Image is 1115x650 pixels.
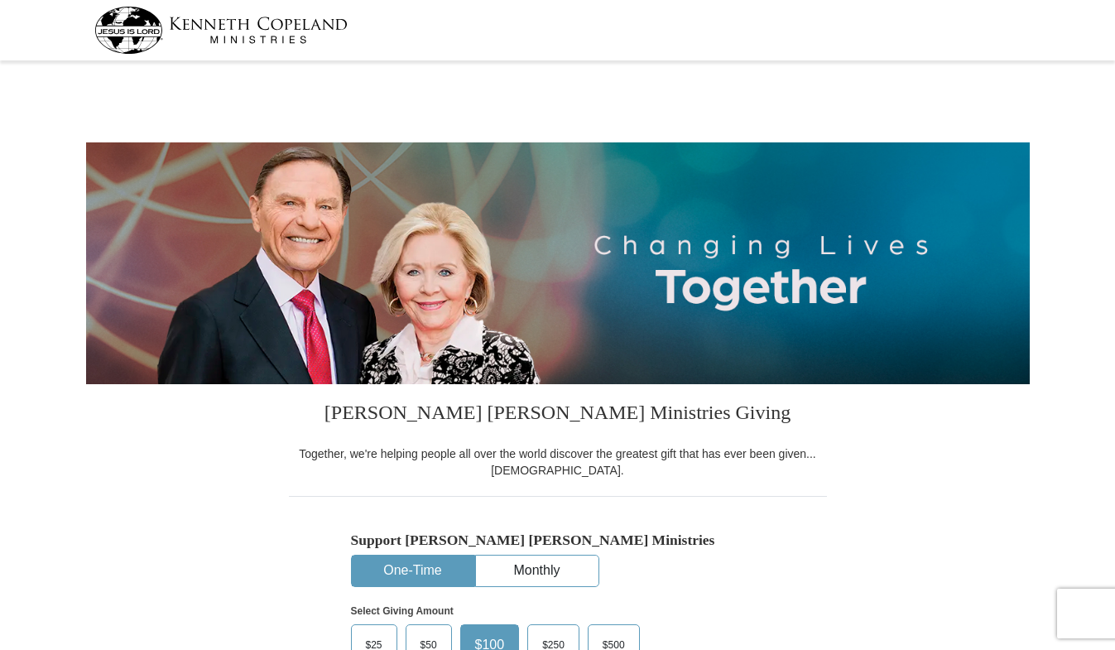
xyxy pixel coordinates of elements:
button: One-Time [352,556,474,586]
button: Monthly [476,556,598,586]
strong: Select Giving Amount [351,605,454,617]
div: Together, we're helping people all over the world discover the greatest gift that has ever been g... [289,445,827,479]
img: kcm-header-logo.svg [94,7,348,54]
h3: [PERSON_NAME] [PERSON_NAME] Ministries Giving [289,384,827,445]
h5: Support [PERSON_NAME] [PERSON_NAME] Ministries [351,532,765,549]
